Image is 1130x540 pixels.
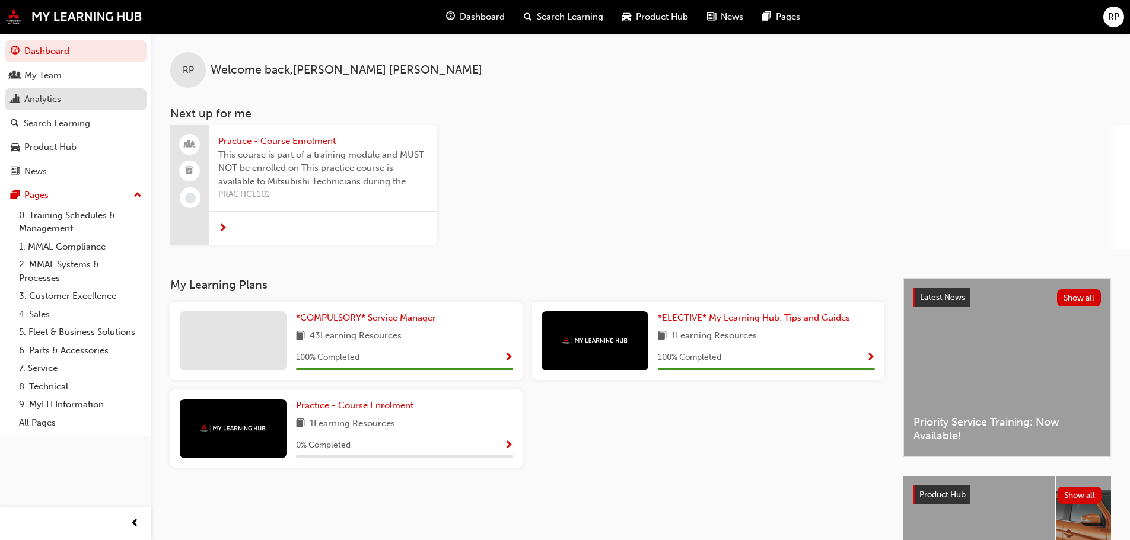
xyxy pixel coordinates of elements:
[14,359,147,378] a: 7. Service
[5,65,147,87] a: My Team
[218,223,227,234] span: next-icon
[5,113,147,135] a: Search Learning
[170,125,437,245] a: Practice - Course EnrolmentThis course is part of a training module and MUST NOT be enrolled on T...
[14,238,147,256] a: 1. MMAL Compliance
[296,439,351,452] span: 0 % Completed
[24,92,61,106] div: Analytics
[919,490,966,500] span: Product Hub
[562,337,628,344] img: mmal
[24,165,47,178] div: News
[296,312,436,323] span: *COMPULSORY* Service Manager
[151,107,1130,120] h3: Next up for me
[11,46,20,57] span: guage-icon
[218,148,428,188] span: This course is part of a training module and MUST NOT be enrolled on This practice course is avai...
[866,353,875,363] span: Show Progress
[11,119,19,129] span: search-icon
[296,399,418,413] a: Practice - Course Enrolment
[14,323,147,341] a: 5. Fleet & Business Solutions
[537,10,603,24] span: Search Learning
[753,5,810,29] a: pages-iconPages
[296,311,441,325] a: *COMPULSORY* Service Manager
[11,94,20,105] span: chart-icon
[11,190,20,201] span: pages-icon
[671,329,757,344] span: 1 Learning Resources
[14,378,147,396] a: 8. Technical
[296,400,413,411] span: Practice - Course Enrolment
[913,416,1101,442] span: Priority Service Training: Now Available!
[186,164,194,179] span: booktick-icon
[913,288,1101,307] a: Latest NewsShow all
[5,88,147,110] a: Analytics
[133,188,142,203] span: up-icon
[707,9,716,24] span: news-icon
[776,10,800,24] span: Pages
[218,188,428,202] span: PRACTICE101
[514,5,613,29] a: search-iconSearch Learning
[24,188,49,202] div: Pages
[866,350,875,365] button: Show Progress
[1103,7,1124,27] button: RP
[504,438,513,453] button: Show Progress
[186,137,194,152] span: people-icon
[14,206,147,238] a: 0. Training Schedules & Management
[504,440,513,451] span: Show Progress
[185,193,196,203] span: learningRecordVerb_NONE-icon
[437,5,514,29] a: guage-iconDashboard
[170,278,884,292] h3: My Learning Plans
[1058,487,1102,504] button: Show all
[310,329,402,344] span: 43 Learning Resources
[24,140,77,154] div: Product Hub
[14,341,147,360] a: 6. Parts & Accessories
[658,351,721,365] span: 100 % Completed
[762,9,771,24] span: pages-icon
[658,312,850,323] span: *ELECTIVE* My Learning Hub: Tips and Guides
[1057,289,1102,306] button: Show all
[296,417,305,432] span: book-icon
[11,71,20,81] span: people-icon
[460,10,505,24] span: Dashboard
[5,136,147,158] a: Product Hub
[24,69,62,82] div: My Team
[658,311,855,325] a: *ELECTIVE* My Learning Hub: Tips and Guides
[296,351,359,365] span: 100 % Completed
[446,9,455,24] span: guage-icon
[5,40,147,62] a: Dashboard
[6,9,142,24] img: mmal
[130,516,139,531] span: prev-icon
[920,292,965,302] span: Latest News
[721,10,743,24] span: News
[296,329,305,344] span: book-icon
[5,38,147,184] button: DashboardMy TeamAnalyticsSearch LearningProduct HubNews
[504,353,513,363] span: Show Progress
[11,142,20,153] span: car-icon
[613,5,698,29] a: car-iconProduct Hub
[636,10,688,24] span: Product Hub
[14,255,147,287] a: 2. MMAL Systems & Processes
[698,5,753,29] a: news-iconNews
[5,161,147,183] a: News
[11,167,20,177] span: news-icon
[524,9,532,24] span: search-icon
[310,417,395,432] span: 1 Learning Resources
[218,135,428,148] span: Practice - Course Enrolment
[24,117,90,130] div: Search Learning
[14,305,147,324] a: 4. Sales
[14,287,147,305] a: 3. Customer Excellence
[903,278,1111,457] a: Latest NewsShow allPriority Service Training: Now Available!
[14,395,147,414] a: 9. MyLH Information
[1108,10,1119,24] span: RP
[183,63,194,77] span: RP
[913,485,1102,504] a: Product HubShow all
[622,9,631,24] span: car-icon
[504,350,513,365] button: Show Progress
[658,329,667,344] span: book-icon
[14,414,147,432] a: All Pages
[200,424,266,432] img: mmal
[211,63,482,77] span: Welcome back , [PERSON_NAME] [PERSON_NAME]
[5,184,147,206] button: Pages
